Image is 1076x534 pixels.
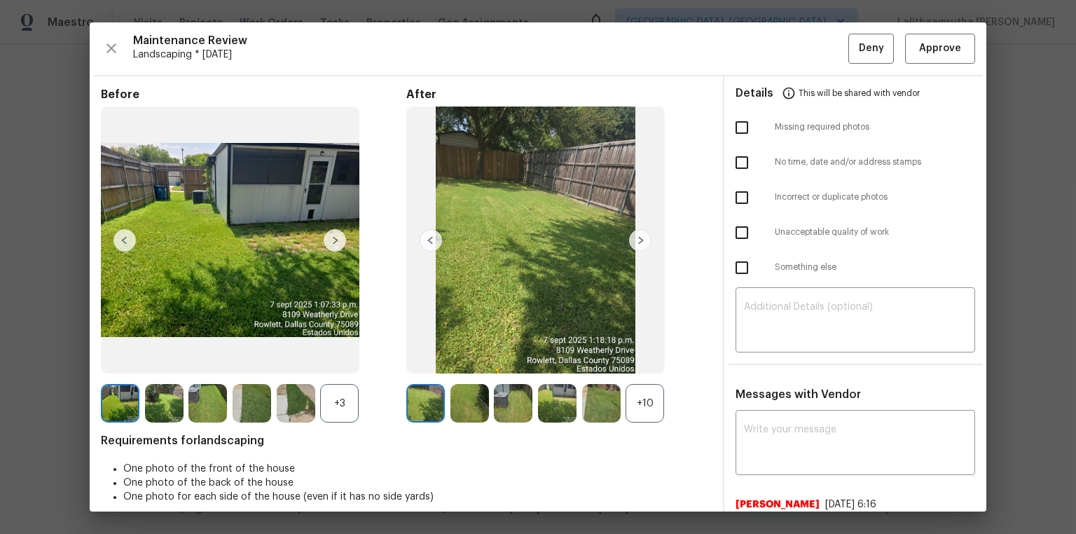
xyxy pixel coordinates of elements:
[736,76,773,110] span: Details
[101,434,712,448] span: Requirements for landscaping
[825,500,876,509] span: [DATE] 6:16
[848,34,894,64] button: Deny
[775,226,975,238] span: Unacceptable quality of work
[736,498,820,512] span: [PERSON_NAME]
[799,76,920,110] span: This will be shared with vendor
[133,34,848,48] span: Maintenance Review
[919,40,961,57] span: Approve
[113,229,136,252] img: left-chevron-button-url
[629,229,651,252] img: right-chevron-button-url
[123,490,712,504] li: One photo for each side of the house (even if it has no side yards)
[420,229,442,252] img: left-chevron-button-url
[775,261,975,273] span: Something else
[724,180,986,215] div: Incorrect or duplicate photos
[724,250,986,285] div: Something else
[406,88,712,102] span: After
[775,191,975,203] span: Incorrect or duplicate photos
[724,145,986,180] div: No time, date and/or address stamps
[775,156,975,168] span: No time, date and/or address stamps
[905,34,975,64] button: Approve
[736,389,861,400] span: Messages with Vendor
[724,215,986,250] div: Unacceptable quality of work
[123,462,712,476] li: One photo of the front of the house
[320,384,359,423] div: +3
[775,121,975,133] span: Missing required photos
[724,110,986,145] div: Missing required photos
[133,48,848,62] span: Landscaping * [DATE]
[626,384,664,423] div: +10
[859,40,884,57] span: Deny
[101,88,406,102] span: Before
[123,476,712,490] li: One photo of the back of the house
[324,229,346,252] img: right-chevron-button-url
